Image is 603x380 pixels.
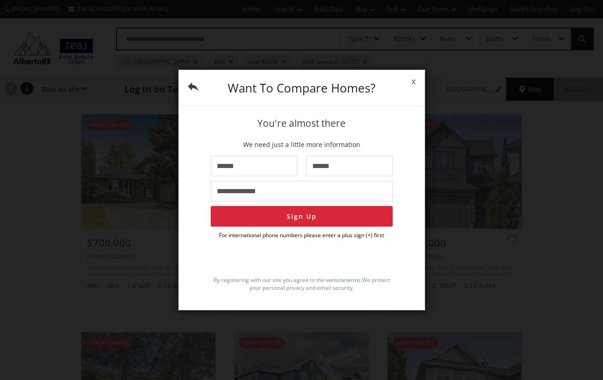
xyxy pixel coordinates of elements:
[211,206,393,227] button: Sign Up
[211,276,393,292] p: By registering with our site you agree to the website . We protect your personal privacy and emai...
[211,140,393,149] p: We need just a little more information
[188,81,198,92] img: back
[346,276,361,284] a: terms
[211,82,393,94] h3: Want To Compare Homes?
[402,69,425,94] span: x
[211,118,393,129] h4: You're almost there
[211,231,393,239] p: For international phone numbers please enter a plus sign (+) first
